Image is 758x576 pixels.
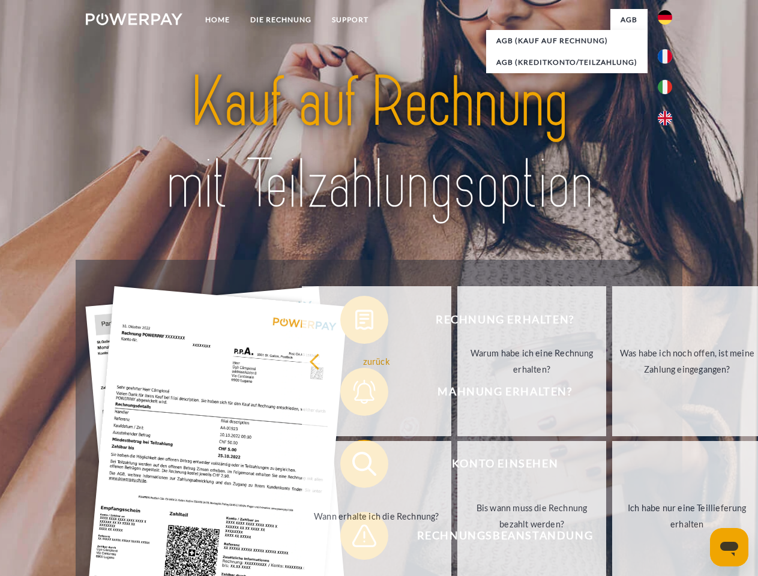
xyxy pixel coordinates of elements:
[610,9,648,31] a: agb
[465,500,600,532] div: Bis wann muss die Rechnung bezahlt werden?
[309,508,444,524] div: Wann erhalte ich die Rechnung?
[619,345,754,377] div: Was habe ich noch offen, ist meine Zahlung eingegangen?
[115,58,643,230] img: title-powerpay_de.svg
[619,500,754,532] div: Ich habe nur eine Teillieferung erhalten
[486,52,648,73] a: AGB (Kreditkonto/Teilzahlung)
[486,30,648,52] a: AGB (Kauf auf Rechnung)
[86,13,182,25] img: logo-powerpay-white.svg
[710,528,748,566] iframe: Schaltfläche zum Öffnen des Messaging-Fensters
[465,345,600,377] div: Warum habe ich eine Rechnung erhalten?
[658,111,672,125] img: en
[309,353,444,369] div: zurück
[658,49,672,64] img: fr
[658,80,672,94] img: it
[195,9,240,31] a: Home
[658,10,672,25] img: de
[322,9,379,31] a: SUPPORT
[240,9,322,31] a: DIE RECHNUNG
